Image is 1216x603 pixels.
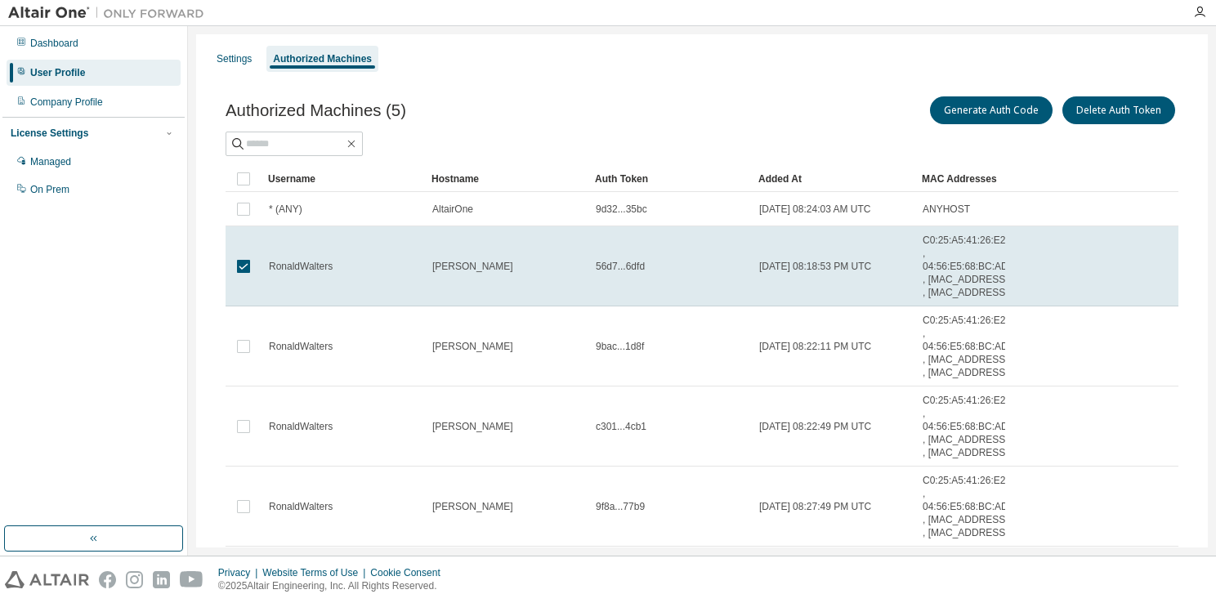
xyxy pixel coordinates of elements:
[11,127,88,140] div: License Settings
[262,566,370,579] div: Website Terms of Use
[269,420,333,433] span: RonaldWalters
[431,166,582,192] div: Hostname
[99,571,116,588] img: facebook.svg
[30,66,85,79] div: User Profile
[218,579,450,593] p: © 2025 Altair Engineering, Inc. All Rights Reserved.
[432,260,513,273] span: [PERSON_NAME]
[923,203,970,216] span: ANYHOST
[596,203,647,216] span: 9d32...35bc
[759,500,871,513] span: [DATE] 08:27:49 PM UTC
[1062,96,1175,124] button: Delete Auth Token
[432,340,513,353] span: [PERSON_NAME]
[126,571,143,588] img: instagram.svg
[922,166,999,192] div: MAC Addresses
[596,340,644,353] span: 9bac...1d8f
[759,340,871,353] span: [DATE] 08:22:11 PM UTC
[596,420,646,433] span: c301...4cb1
[30,183,69,196] div: On Prem
[432,500,513,513] span: [PERSON_NAME]
[596,500,645,513] span: 9f8a...77b9
[269,500,333,513] span: RonaldWalters
[273,52,372,65] div: Authorized Machines
[217,52,252,65] div: Settings
[432,203,473,216] span: AltairOne
[923,474,1008,539] span: C0:25:A5:41:26:E2 , 04:56:E5:68:BC:AD , [MAC_ADDRESS] , [MAC_ADDRESS]
[759,260,871,273] span: [DATE] 08:18:53 PM UTC
[218,566,262,579] div: Privacy
[269,260,333,273] span: RonaldWalters
[30,37,78,50] div: Dashboard
[269,340,333,353] span: RonaldWalters
[153,571,170,588] img: linkedin.svg
[30,155,71,168] div: Managed
[923,234,1008,299] span: C0:25:A5:41:26:E2 , 04:56:E5:68:BC:AD , [MAC_ADDRESS] , [MAC_ADDRESS]
[432,420,513,433] span: [PERSON_NAME]
[8,5,212,21] img: Altair One
[180,571,203,588] img: youtube.svg
[268,166,418,192] div: Username
[923,394,1008,459] span: C0:25:A5:41:26:E2 , 04:56:E5:68:BC:AD , [MAC_ADDRESS] , [MAC_ADDRESS]
[269,203,302,216] span: * (ANY)
[30,96,103,109] div: Company Profile
[930,96,1053,124] button: Generate Auth Code
[758,166,909,192] div: Added At
[370,566,449,579] div: Cookie Consent
[759,203,871,216] span: [DATE] 08:24:03 AM UTC
[596,260,645,273] span: 56d7...6dfd
[226,101,406,120] span: Authorized Machines (5)
[595,166,745,192] div: Auth Token
[5,571,89,588] img: altair_logo.svg
[759,420,871,433] span: [DATE] 08:22:49 PM UTC
[923,314,1008,379] span: C0:25:A5:41:26:E2 , 04:56:E5:68:BC:AD , [MAC_ADDRESS] , [MAC_ADDRESS]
